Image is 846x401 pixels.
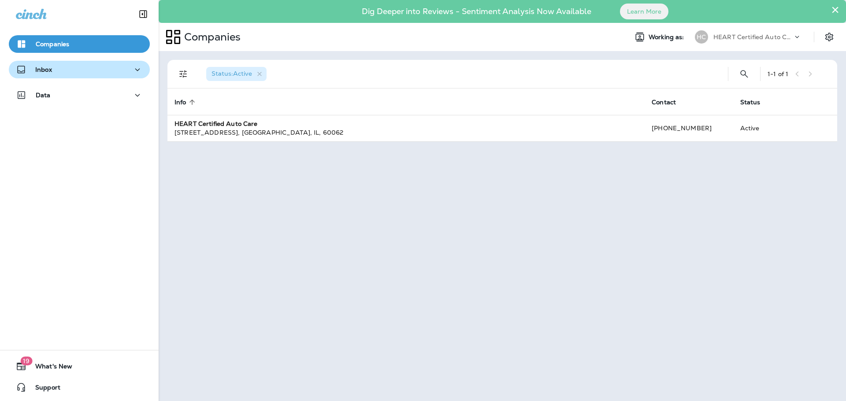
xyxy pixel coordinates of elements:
[831,3,839,17] button: Close
[9,35,150,53] button: Companies
[131,5,156,23] button: Collapse Sidebar
[26,384,60,394] span: Support
[181,30,241,44] p: Companies
[36,40,69,48] p: Companies
[9,379,150,396] button: Support
[740,98,772,106] span: Status
[620,4,668,19] button: Learn More
[174,99,186,106] span: Info
[652,99,676,106] span: Contact
[735,65,753,83] button: Search Companies
[649,33,686,41] span: Working as:
[713,33,793,40] p: HEART Certified Auto Care
[9,61,150,78] button: Inbox
[9,86,150,104] button: Data
[35,66,52,73] p: Inbox
[174,65,192,83] button: Filters
[821,29,837,45] button: Settings
[174,98,198,106] span: Info
[20,357,32,365] span: 19
[9,357,150,375] button: 19What's New
[645,115,733,141] td: [PHONE_NUMBER]
[174,128,638,137] div: [STREET_ADDRESS] , [GEOGRAPHIC_DATA] , IL , 60062
[26,363,72,373] span: What's New
[768,70,788,77] div: 1 - 1 of 1
[652,98,687,106] span: Contact
[211,70,252,77] span: Status : Active
[174,120,258,128] strong: HEART Certified Auto Care
[336,10,617,13] p: Dig Deeper into Reviews - Sentiment Analysis Now Available
[695,30,708,44] div: HC
[206,67,267,81] div: Status:Active
[36,92,51,99] p: Data
[740,99,761,106] span: Status
[733,115,790,141] td: Active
